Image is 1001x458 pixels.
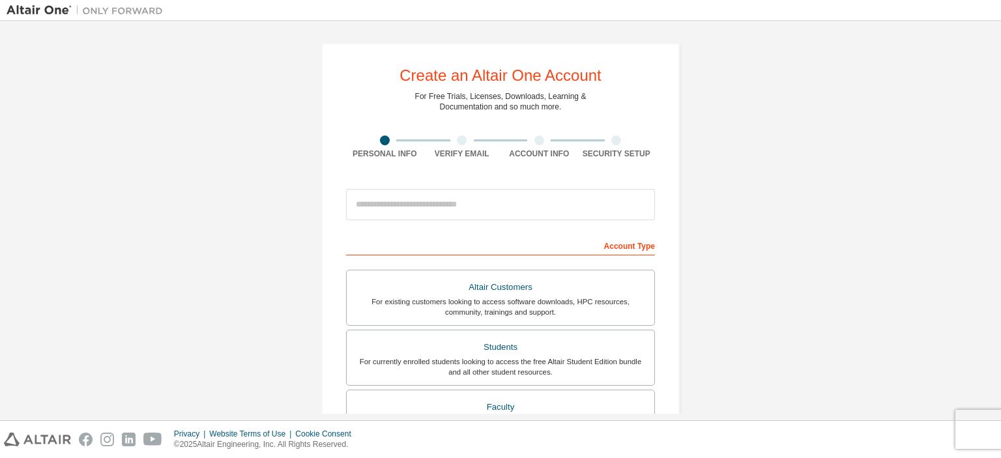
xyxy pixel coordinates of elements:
div: Privacy [174,429,209,439]
div: For existing customers looking to access software downloads, HPC resources, community, trainings ... [355,296,646,317]
div: Create an Altair One Account [399,68,602,83]
div: Account Info [500,149,578,159]
p: © 2025 Altair Engineering, Inc. All Rights Reserved. [174,439,359,450]
img: facebook.svg [79,433,93,446]
div: Personal Info [346,149,424,159]
div: Security Setup [578,149,656,159]
div: For currently enrolled students looking to access the free Altair Student Edition bundle and all ... [355,356,646,377]
img: linkedin.svg [122,433,136,446]
div: Cookie Consent [295,429,358,439]
div: Verify Email [424,149,501,159]
div: Account Type [346,235,655,255]
div: For Free Trials, Licenses, Downloads, Learning & Documentation and so much more. [415,91,587,112]
div: Website Terms of Use [209,429,295,439]
div: Faculty [355,398,646,416]
div: Altair Customers [355,278,646,296]
img: instagram.svg [100,433,114,446]
img: Altair One [7,4,169,17]
img: altair_logo.svg [4,433,71,446]
div: Students [355,338,646,356]
img: youtube.svg [143,433,162,446]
